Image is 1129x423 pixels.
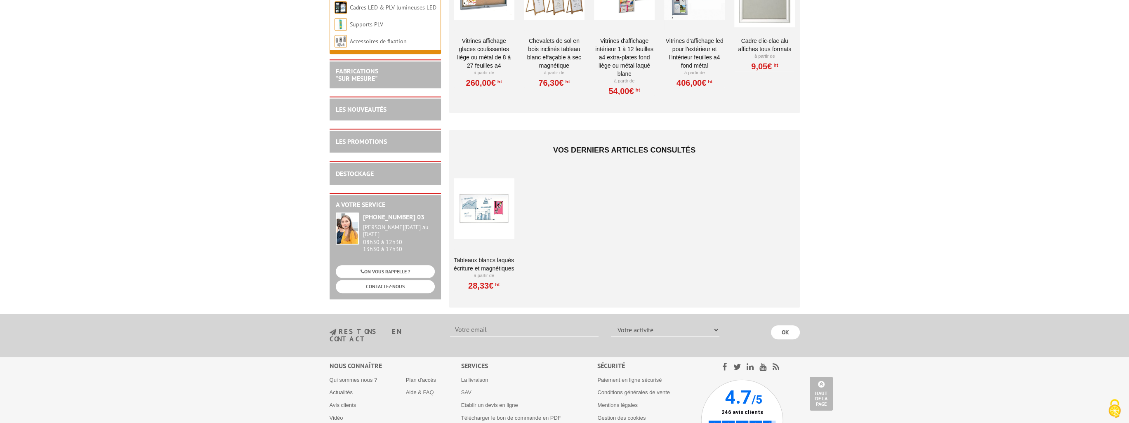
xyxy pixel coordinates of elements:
[597,389,670,395] a: Conditions générales de vente
[664,70,725,76] p: À partir de
[363,224,435,252] div: 08h30 à 12h30 13h30 à 17h30
[330,377,377,383] a: Qui sommes nous ?
[608,89,640,94] a: 54,00€HT
[454,37,514,70] a: Vitrines affichage glaces coulissantes liège ou métal de 8 à 27 feuilles A4
[336,105,387,113] a: LES NOUVEAUTÉS
[330,328,438,343] h3: restons en contact
[330,389,353,395] a: Actualités
[461,389,471,395] a: SAV
[335,1,347,14] img: Cadres LED & PLV lumineuses LED
[594,37,655,78] a: Vitrines d'affichage intérieur 1 à 12 feuilles A4 extra-plates fond liège ou métal laqué blanc
[734,53,795,60] p: À partir de
[454,256,514,273] a: Tableaux blancs laqués écriture et magnétiques
[676,80,712,85] a: 406,00€HT
[454,70,514,76] p: À partir de
[363,224,435,238] div: [PERSON_NAME][DATE] au [DATE]
[634,87,640,93] sup: HT
[597,415,646,421] a: Gestion des cookies
[771,325,800,339] input: OK
[406,389,434,395] a: Aide & FAQ
[597,402,638,408] a: Mentions légales
[461,415,561,421] a: Télécharger le bon de commande en PDF
[336,212,359,244] img: widget-service.jpg
[1104,398,1125,419] img: Cookies (fenêtre modale)
[594,78,655,85] p: À partir de
[350,4,436,11] a: Cadres LED & PLV lumineuses LED
[335,35,347,47] img: Accessoires de fixation
[751,64,778,69] a: 9,05€HT
[461,361,598,371] div: Services
[336,201,435,209] h2: A votre service
[336,265,435,278] a: ON VOUS RAPPELLE ?
[363,213,424,221] strong: [PHONE_NUMBER] 03
[706,79,712,85] sup: HT
[563,79,570,85] sup: HT
[330,329,336,336] img: newsletter.jpg
[553,146,695,154] span: Vos derniers articles consultés
[664,37,725,70] a: Vitrines d'affichage LED pour l'extérieur et l'intérieur feuilles A4 fond métal
[496,79,502,85] sup: HT
[1100,395,1129,423] button: Cookies (fenêtre modale)
[454,273,514,279] p: À partir de
[810,377,833,411] a: Haut de la page
[336,137,387,146] a: LES PROMOTIONS
[466,80,502,85] a: 260,00€HT
[330,402,356,408] a: Avis clients
[330,361,461,371] div: Nous connaître
[524,37,585,70] a: Chevalets de sol en bois inclinés tableau blanc effaçable à sec magnétique
[330,415,343,421] a: Vidéo
[461,402,518,408] a: Etablir un devis en ligne
[406,377,436,383] a: Plan d'accès
[597,377,662,383] a: Paiement en ligne sécurisé
[734,37,795,53] a: Cadre Clic-Clac Alu affiches tous formats
[350,38,407,45] a: Accessoires de fixation
[538,80,570,85] a: 76,30€HT
[350,21,383,28] a: Supports PLV
[336,67,378,82] a: FABRICATIONS"Sur Mesure"
[493,282,500,287] sup: HT
[468,283,500,288] a: 28,33€HT
[772,62,778,68] sup: HT
[461,377,488,383] a: La livraison
[335,18,347,31] img: Supports PLV
[524,70,585,76] p: À partir de
[450,323,599,337] input: Votre email
[336,280,435,293] a: CONTACTEZ-NOUS
[336,169,374,178] a: DESTOCKAGE
[597,361,701,371] div: Sécurité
